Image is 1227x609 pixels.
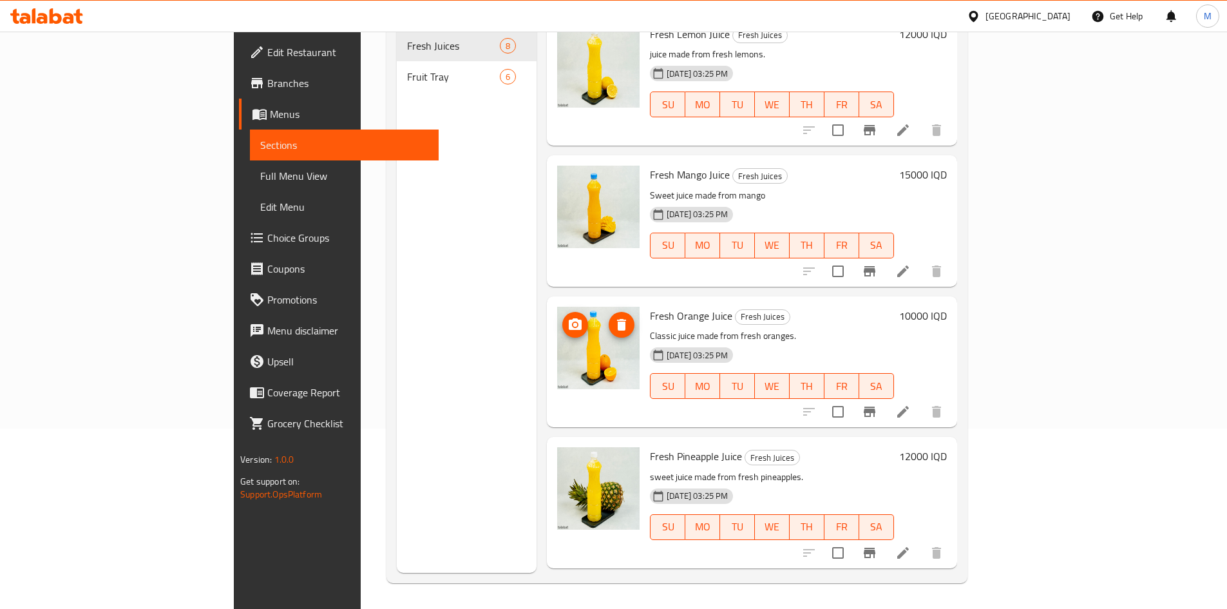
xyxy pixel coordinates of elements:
[895,264,911,279] a: Edit menu item
[267,261,428,276] span: Coupons
[795,377,819,396] span: TH
[760,517,785,536] span: WE
[760,236,785,255] span: WE
[239,377,439,408] a: Coverage Report
[824,514,859,540] button: FR
[790,373,824,399] button: TH
[790,233,824,258] button: TH
[859,233,894,258] button: SA
[859,373,894,399] button: SA
[270,106,428,122] span: Menus
[500,40,515,52] span: 8
[733,28,787,43] span: Fresh Juices
[790,514,824,540] button: TH
[790,92,824,117] button: TH
[407,38,500,53] span: Fresh Juices
[921,396,952,427] button: delete
[985,9,1070,23] div: [GEOGRAPHIC_DATA]
[557,166,640,248] img: Fresh Mango Juice
[854,396,885,427] button: Branch-specific-item
[899,447,947,465] h6: 12000 IQD
[854,537,885,568] button: Branch-specific-item
[720,373,755,399] button: TU
[650,188,894,204] p: Sweet juice made from mango
[650,233,685,258] button: SU
[260,137,428,153] span: Sections
[239,37,439,68] a: Edit Restaurant
[720,92,755,117] button: TU
[725,377,750,396] span: TU
[661,68,733,80] span: [DATE] 03:25 PM
[267,416,428,431] span: Grocery Checklist
[685,373,720,399] button: MO
[500,38,516,53] div: items
[690,95,715,114] span: MO
[824,373,859,399] button: FR
[755,514,790,540] button: WE
[921,537,952,568] button: delete
[720,233,755,258] button: TU
[500,71,515,83] span: 6
[760,377,785,396] span: WE
[661,490,733,502] span: [DATE] 03:25 PM
[854,115,885,146] button: Branch-specific-item
[864,95,889,114] span: SA
[267,385,428,400] span: Coverage Report
[864,517,889,536] span: SA
[656,236,680,255] span: SU
[500,69,516,84] div: items
[690,236,715,255] span: MO
[260,199,428,215] span: Edit Menu
[656,377,680,396] span: SU
[864,236,889,255] span: SA
[921,115,952,146] button: delete
[795,236,819,255] span: TH
[557,447,640,530] img: Fresh Pineapple Juice
[690,517,715,536] span: MO
[239,68,439,99] a: Branches
[895,545,911,561] a: Edit menu item
[854,256,885,287] button: Branch-specific-item
[397,25,537,97] nav: Menu sections
[407,69,500,84] span: Fruit Tray
[397,61,537,92] div: Fruit Tray6
[899,307,947,325] h6: 10000 IQD
[745,450,799,465] span: Fresh Juices
[824,233,859,258] button: FR
[895,122,911,138] a: Edit menu item
[899,166,947,184] h6: 15000 IQD
[736,309,790,324] span: Fresh Juices
[720,514,755,540] button: TU
[267,75,428,91] span: Branches
[650,306,732,325] span: Fresh Orange Juice
[830,517,854,536] span: FR
[562,312,588,338] button: upload picture
[239,99,439,130] a: Menus
[267,354,428,369] span: Upsell
[650,373,685,399] button: SU
[733,169,787,184] span: Fresh Juices
[250,130,439,160] a: Sections
[239,315,439,346] a: Menu disclaimer
[656,517,680,536] span: SU
[824,258,851,285] span: Select to update
[824,92,859,117] button: FR
[650,24,730,44] span: Fresh Lemon Juice
[755,373,790,399] button: WE
[685,233,720,258] button: MO
[859,514,894,540] button: SA
[864,377,889,396] span: SA
[557,307,640,389] img: Fresh Orange Juice
[824,398,851,425] span: Select to update
[239,346,439,377] a: Upsell
[755,92,790,117] button: WE
[267,292,428,307] span: Promotions
[725,236,750,255] span: TU
[274,451,294,468] span: 1.0.0
[732,28,788,43] div: Fresh Juices
[650,447,742,466] span: Fresh Pineapple Juice
[725,95,750,114] span: TU
[760,95,785,114] span: WE
[260,168,428,184] span: Full Menu View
